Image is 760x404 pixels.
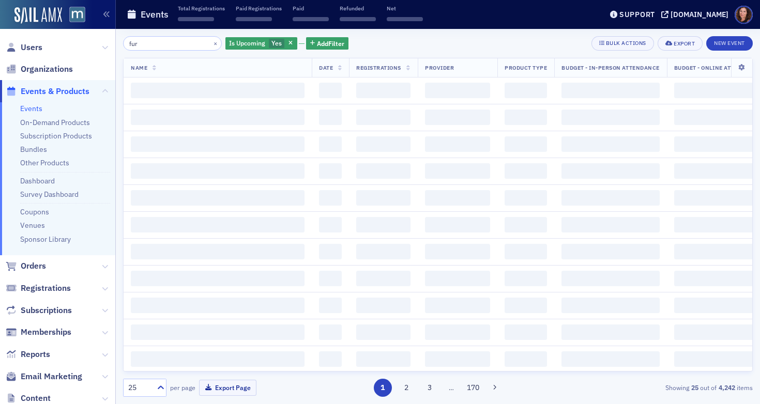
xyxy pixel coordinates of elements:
[505,136,547,152] span: ‌
[397,379,415,397] button: 2
[178,17,214,21] span: ‌
[6,349,50,360] a: Reports
[170,383,195,392] label: per page
[6,371,82,382] a: Email Marketing
[229,39,265,47] span: Is Upcoming
[319,64,333,71] span: Date
[20,118,90,127] a: On-Demand Products
[356,163,411,179] span: ‌
[21,260,46,272] span: Orders
[671,10,728,19] div: [DOMAIN_NAME]
[319,351,342,367] span: ‌
[561,271,659,286] span: ‌
[561,163,659,179] span: ‌
[356,244,411,259] span: ‌
[21,305,72,316] span: Subscriptions
[619,10,655,19] div: Support
[319,217,342,232] span: ‌
[21,283,71,294] span: Registrations
[591,36,654,51] button: Bulk Actions
[21,393,51,404] span: Content
[178,5,225,12] p: Total Registrations
[14,7,62,24] img: SailAMX
[561,64,659,71] span: Budget - In-Person Attendance
[21,86,89,97] span: Events & Products
[561,136,659,152] span: ‌
[131,298,305,313] span: ‌
[717,383,737,392] strong: 4,242
[21,327,71,338] span: Memberships
[69,7,85,23] img: SailAMX
[425,110,490,125] span: ‌
[421,379,439,397] button: 3
[505,83,547,98] span: ‌
[505,64,547,71] span: Product Type
[141,8,169,21] h1: Events
[387,17,423,21] span: ‌
[21,371,82,382] span: Email Marketing
[425,351,490,367] span: ‌
[319,324,342,340] span: ‌
[444,383,459,392] span: …
[561,244,659,259] span: ‌
[293,17,329,21] span: ‌
[131,271,305,286] span: ‌
[20,235,71,244] a: Sponsor Library
[505,324,547,340] span: ‌
[306,37,348,50] button: AddFilter
[131,110,305,125] span: ‌
[128,382,151,393] div: 25
[356,64,401,71] span: Registrations
[505,271,547,286] span: ‌
[62,7,85,24] a: View Homepage
[356,271,411,286] span: ‌
[131,163,305,179] span: ‌
[340,5,376,12] p: Refunded
[425,324,490,340] span: ‌
[131,64,147,71] span: Name
[319,83,342,98] span: ‌
[356,110,411,125] span: ‌
[505,110,547,125] span: ‌
[561,110,659,125] span: ‌
[561,190,659,206] span: ‌
[425,217,490,232] span: ‌
[131,190,305,206] span: ‌
[661,11,732,18] button: [DOMAIN_NAME]
[271,39,282,47] span: Yes
[236,17,272,21] span: ‌
[561,298,659,313] span: ‌
[131,324,305,340] span: ‌
[6,42,42,53] a: Users
[20,176,55,185] a: Dashboard
[20,145,47,154] a: Bundles
[606,40,646,46] div: Bulk Actions
[505,351,547,367] span: ‌
[21,64,73,75] span: Organizations
[505,190,547,206] span: ‌
[20,104,42,113] a: Events
[425,298,490,313] span: ‌
[356,351,411,367] span: ‌
[319,163,342,179] span: ‌
[356,298,411,313] span: ‌
[21,349,50,360] span: Reports
[6,393,51,404] a: Content
[20,190,79,199] a: Survey Dashboard
[561,217,659,232] span: ‌
[550,383,753,392] div: Showing out of items
[20,207,49,216] a: Coupons
[658,36,703,51] button: Export
[425,244,490,259] span: ‌
[505,244,547,259] span: ‌
[6,64,73,75] a: Organizations
[735,6,753,24] span: Profile
[319,298,342,313] span: ‌
[340,17,376,21] span: ‌
[561,83,659,98] span: ‌
[6,86,89,97] a: Events & Products
[6,260,46,272] a: Orders
[131,217,305,232] span: ‌
[356,83,411,98] span: ‌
